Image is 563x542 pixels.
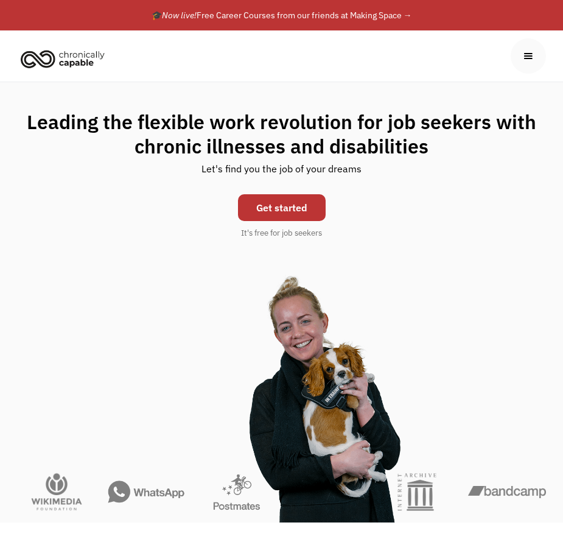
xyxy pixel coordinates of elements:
[17,45,114,72] a: home
[511,38,546,74] div: menu
[17,45,108,72] img: Chronically Capable logo
[241,227,322,239] div: It's free for job seekers
[152,8,412,23] div: 🎓 Free Career Courses from our friends at Making Space →
[201,158,362,188] div: Let's find you the job of your dreams
[162,10,197,21] em: Now live!
[12,110,551,158] h1: Leading the flexible work revolution for job seekers with chronic illnesses and disabilities
[238,194,326,221] a: Get started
